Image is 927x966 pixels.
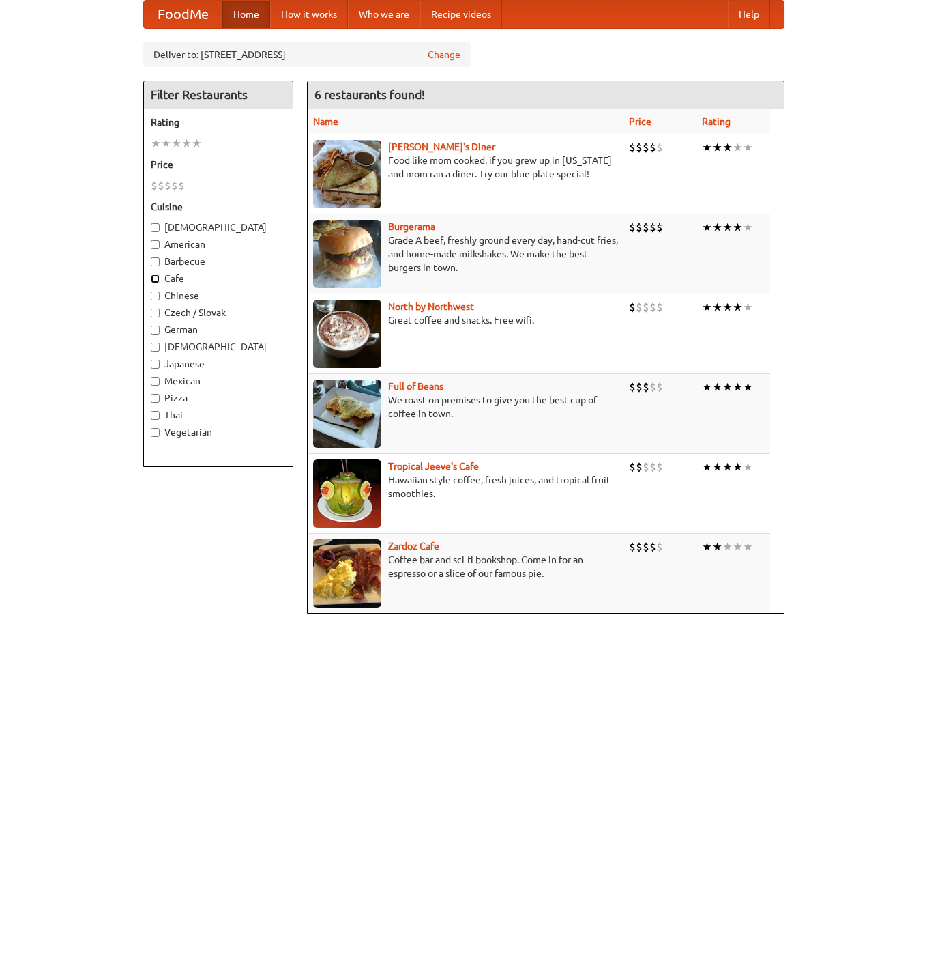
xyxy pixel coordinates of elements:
[313,233,618,274] p: Grade A beef, freshly ground every day, hand-cut fries, and home-made milkshakes. We make the bes...
[636,220,643,235] li: $
[388,141,495,152] b: [PERSON_NAME]'s Diner
[171,136,181,151] li: ★
[649,140,656,155] li: $
[636,459,643,474] li: $
[656,539,663,554] li: $
[733,300,743,315] li: ★
[702,220,712,235] li: ★
[702,380,712,395] li: ★
[161,136,171,151] li: ★
[629,459,636,474] li: $
[151,306,286,319] label: Czech / Slovak
[643,380,649,395] li: $
[649,220,656,235] li: $
[151,425,286,439] label: Vegetarian
[313,313,618,327] p: Great coffee and snacks. Free wifi.
[702,459,712,474] li: ★
[388,461,479,472] a: Tropical Jeeve's Cafe
[144,81,293,109] h4: Filter Restaurants
[743,459,753,474] li: ★
[722,140,733,155] li: ★
[151,178,158,193] li: $
[192,136,202,151] li: ★
[151,240,160,249] input: American
[151,223,160,232] input: [DEMOGRAPHIC_DATA]
[181,136,192,151] li: ★
[151,136,161,151] li: ★
[151,411,160,420] input: Thai
[722,220,733,235] li: ★
[388,541,439,552] a: Zardoz Cafe
[643,539,649,554] li: $
[728,1,770,28] a: Help
[656,459,663,474] li: $
[743,380,753,395] li: ★
[151,200,286,214] h5: Cuisine
[151,292,160,300] input: Chinese
[151,394,160,403] input: Pizza
[151,309,160,317] input: Czech / Slovak
[348,1,420,28] a: Who we are
[629,116,651,127] a: Price
[722,459,733,474] li: ★
[733,459,743,474] li: ★
[722,539,733,554] li: ★
[151,238,286,251] label: American
[733,380,743,395] li: ★
[270,1,348,28] a: How it works
[388,381,443,392] a: Full of Beans
[313,393,618,421] p: We roast on premises to give you the best cup of coffee in town.
[151,221,286,234] label: [DEMOGRAPHIC_DATA]
[712,459,722,474] li: ★
[702,300,712,315] li: ★
[151,428,160,437] input: Vegetarian
[743,539,753,554] li: ★
[743,140,753,155] li: ★
[151,158,286,171] h5: Price
[743,220,753,235] li: ★
[171,178,178,193] li: $
[643,220,649,235] li: $
[313,220,381,288] img: burgerama.jpg
[151,274,160,283] input: Cafe
[702,140,712,155] li: ★
[151,377,160,386] input: Mexican
[151,323,286,337] label: German
[151,391,286,405] label: Pizza
[151,357,286,371] label: Japanese
[722,380,733,395] li: ★
[164,178,171,193] li: $
[722,300,733,315] li: ★
[151,374,286,388] label: Mexican
[313,473,618,500] p: Hawaiian style coffee, fresh juices, and tropical fruit smoothies.
[702,539,712,554] li: ★
[313,380,381,448] img: beans.jpg
[643,140,649,155] li: $
[712,140,722,155] li: ★
[636,539,643,554] li: $
[733,539,743,554] li: ★
[649,459,656,474] li: $
[151,326,160,335] input: German
[388,221,435,232] b: Burgerama
[151,343,160,352] input: [DEMOGRAPHIC_DATA]
[313,459,381,528] img: jeeves.jpg
[649,380,656,395] li: $
[629,220,636,235] li: $
[151,360,160,369] input: Japanese
[712,220,722,235] li: ★
[733,140,743,155] li: ★
[629,140,636,155] li: $
[151,115,286,129] h5: Rating
[151,255,286,268] label: Barbecue
[643,459,649,474] li: $
[643,300,649,315] li: $
[151,257,160,266] input: Barbecue
[712,300,722,315] li: ★
[656,380,663,395] li: $
[636,300,643,315] li: $
[629,380,636,395] li: $
[702,116,731,127] a: Rating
